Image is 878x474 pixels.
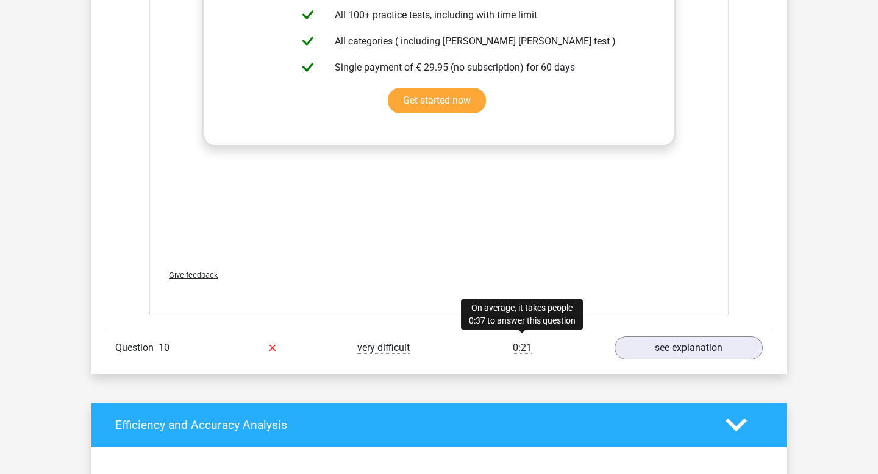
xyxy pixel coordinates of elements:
span: Give feedback [169,271,218,280]
span: Question [115,341,159,355]
span: 0:21 [513,342,532,354]
h4: Efficiency and Accuracy Analysis [115,418,707,432]
span: 10 [159,342,170,353]
span: very difficult [357,342,410,354]
a: Get started now [388,88,486,113]
a: see explanation [615,336,763,359]
div: On average, it takes people 0:37 to answer this question [461,299,583,330]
